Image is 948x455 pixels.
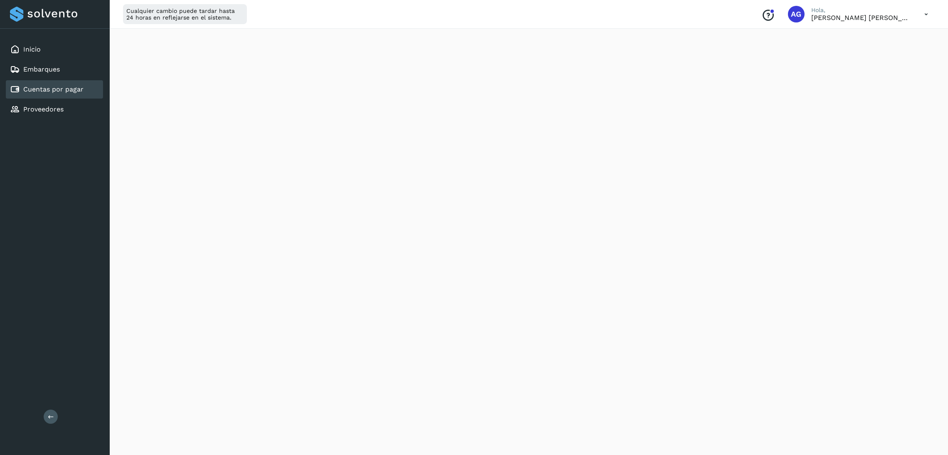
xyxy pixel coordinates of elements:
a: Cuentas por pagar [23,85,84,93]
div: Cualquier cambio puede tardar hasta 24 horas en reflejarse en el sistema. [123,4,247,24]
div: Proveedores [6,100,103,119]
a: Inicio [23,45,41,53]
a: Embarques [23,65,60,73]
a: Proveedores [23,105,64,113]
p: Abigail Gonzalez Leon [811,14,911,22]
div: Inicio [6,40,103,59]
div: Embarques [6,60,103,79]
p: Hola, [811,7,911,14]
div: Cuentas por pagar [6,80,103,99]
